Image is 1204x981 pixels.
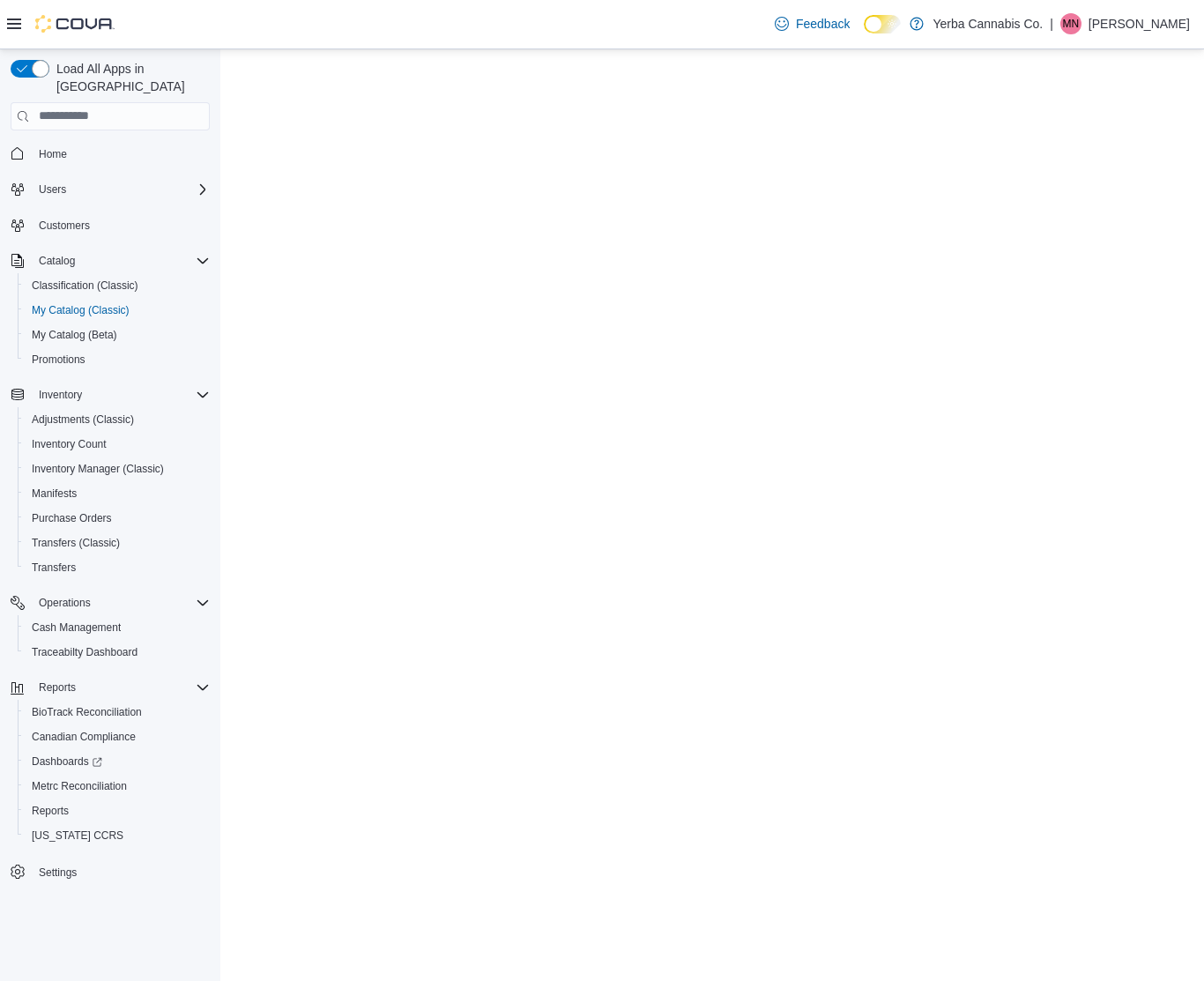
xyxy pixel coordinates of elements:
[796,15,850,33] span: Feedback
[1060,13,1081,34] div: Michael Nezi
[32,677,210,698] span: Reports
[25,825,210,846] span: Washington CCRS
[25,702,210,723] span: BioTrack Reconciliation
[25,617,128,638] a: Cash Management
[32,214,210,236] span: Customers
[4,141,217,167] button: Home
[18,799,217,823] button: Reports
[18,823,217,848] button: [US_STATE] CCRS
[32,860,210,882] span: Settings
[39,680,76,695] span: Reports
[18,774,217,799] button: Metrc Reconciliation
[4,177,217,202] button: Users
[4,858,217,884] button: Settings
[32,462,164,476] span: Inventory Manager (Classic)
[11,134,210,931] nav: Complex example
[18,273,217,298] button: Classification (Classic)
[32,561,76,575] span: Transfers
[39,596,91,610] span: Operations
[25,776,210,797] span: Metrc Reconciliation
[25,324,210,346] span: My Catalog (Beta)
[25,642,145,663] a: Traceabilty Dashboard
[18,457,217,481] button: Inventory Manager (Classic)
[25,617,210,638] span: Cash Management
[25,532,127,554] a: Transfers (Classic)
[32,179,210,200] span: Users
[32,250,82,271] button: Catalog
[25,434,114,455] a: Inventory Count
[25,557,210,578] span: Transfers
[25,800,76,821] a: Reports
[1050,13,1053,34] p: |
[25,751,210,772] span: Dashboards
[4,591,217,615] button: Operations
[18,298,217,323] button: My Catalog (Classic)
[25,557,83,578] a: Transfers
[18,725,217,749] button: Canadian Compliance
[25,702,149,723] a: BioTrack Reconciliation
[32,250,210,271] span: Catalog
[18,347,217,372] button: Promotions
[25,776,134,797] a: Metrc Reconciliation
[18,749,217,774] a: Dashboards
[32,384,89,405] button: Inventory
[25,726,143,747] a: Canadian Compliance
[25,409,210,430] span: Adjustments (Classic)
[25,349,93,370] a: Promotions
[25,300,210,321] span: My Catalog (Classic)
[32,412,134,427] span: Adjustments (Classic)
[25,458,210,479] span: Inventory Manager (Classic)
[25,825,130,846] a: [US_STATE] CCRS
[4,212,217,238] button: Customers
[768,6,857,41] a: Feedback
[39,147,67,161] span: Home
[25,275,145,296] a: Classification (Classic)
[25,508,119,529] a: Purchase Orders
[32,645,137,659] span: Traceabilty Dashboard
[25,324,124,346] a: My Catalog (Beta)
[18,531,217,555] button: Transfers (Classic)
[25,800,210,821] span: Reports
[4,249,217,273] button: Catalog
[4,675,217,700] button: Reports
[32,215,97,236] a: Customers
[32,143,210,165] span: Home
[18,432,217,457] button: Inventory Count
[32,862,84,883] a: Settings
[25,642,210,663] span: Traceabilty Dashboard
[1063,13,1080,34] span: MN
[25,349,210,370] span: Promotions
[18,506,217,531] button: Purchase Orders
[32,303,130,317] span: My Catalog (Classic)
[18,481,217,506] button: Manifests
[39,254,75,268] span: Catalog
[25,532,210,554] span: Transfers (Classic)
[32,144,74,165] a: Home
[32,829,123,843] span: [US_STATE] CCRS
[25,300,137,321] a: My Catalog (Classic)
[39,182,66,197] span: Users
[32,511,112,525] span: Purchase Orders
[25,409,141,430] a: Adjustments (Classic)
[32,779,127,793] span: Metrc Reconciliation
[25,751,109,772] a: Dashboards
[18,323,217,347] button: My Catalog (Beta)
[32,677,83,698] button: Reports
[32,592,98,613] button: Operations
[864,15,901,33] input: Dark Mode
[32,328,117,342] span: My Catalog (Beta)
[25,275,210,296] span: Classification (Classic)
[864,33,865,34] span: Dark Mode
[32,384,210,405] span: Inventory
[18,555,217,580] button: Transfers
[32,437,107,451] span: Inventory Count
[25,483,210,504] span: Manifests
[39,866,77,880] span: Settings
[4,383,217,407] button: Inventory
[32,754,102,769] span: Dashboards
[1089,13,1190,34] p: [PERSON_NAME]
[25,458,171,479] a: Inventory Manager (Classic)
[25,483,84,504] a: Manifests
[39,388,82,402] span: Inventory
[32,592,210,613] span: Operations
